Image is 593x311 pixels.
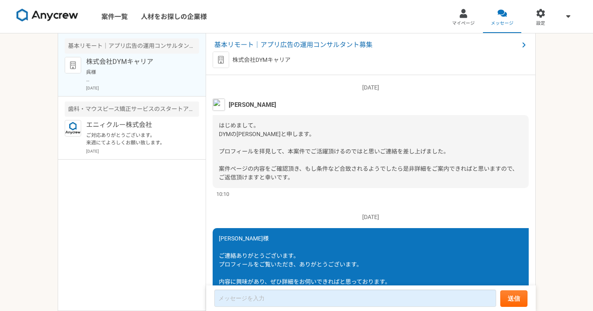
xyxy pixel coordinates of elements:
[216,190,229,198] span: 10:10
[86,148,199,154] p: [DATE]
[86,120,188,130] p: エニィクルー株式会社
[213,99,225,111] img: unnamed.png
[232,56,291,64] p: 株式会社DYMキャリア
[491,20,513,27] span: メッセージ
[65,120,81,137] img: logo_text_blue_01.png
[65,57,81,73] img: default_org_logo-42cde973f59100197ec2c8e796e4974ac8490bb5b08a0eb061ff975e4574aa76.png
[213,83,529,92] p: [DATE]
[214,40,519,50] span: 基本リモート｜アプリ広告の運用コンサルタント募集
[86,132,188,146] p: ご対応ありがとうございます。 来週にてよろしくお願い致します。
[16,9,78,22] img: 8DqYSo04kwAAAAASUVORK5CYII=
[536,20,545,27] span: 設定
[213,52,229,68] img: default_org_logo-42cde973f59100197ec2c8e796e4974ac8490bb5b08a0eb061ff975e4574aa76.png
[65,38,199,54] div: 基本リモート｜アプリ広告の運用コンサルタント募集
[229,100,276,109] span: [PERSON_NAME]
[86,85,199,91] p: [DATE]
[86,57,188,67] p: 株式会社DYMキャリア
[213,213,529,221] p: [DATE]
[452,20,475,27] span: マイページ
[65,101,199,117] div: 歯科・マウスピース矯正サービスのスタートアップでの広告運用を募集
[86,68,188,83] p: 呉様 お世話になっております。 ご連絡が遅れてしまい大変申し訳ございません、、 本日、急遽お休みを頂いておりまして対応が遅れる形となりました。折角お時間を頂いていたのにもかかわらず大変申し訳ござ...
[219,122,518,181] span: はじめまして。 DYMの[PERSON_NAME]と申します。 プロフィールを拝見して、本案件でご活躍頂けるのではと思いご連絡を差し上げました。 案件ページの内容をご確認頂き、もし条件など合致さ...
[500,290,527,307] button: 送信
